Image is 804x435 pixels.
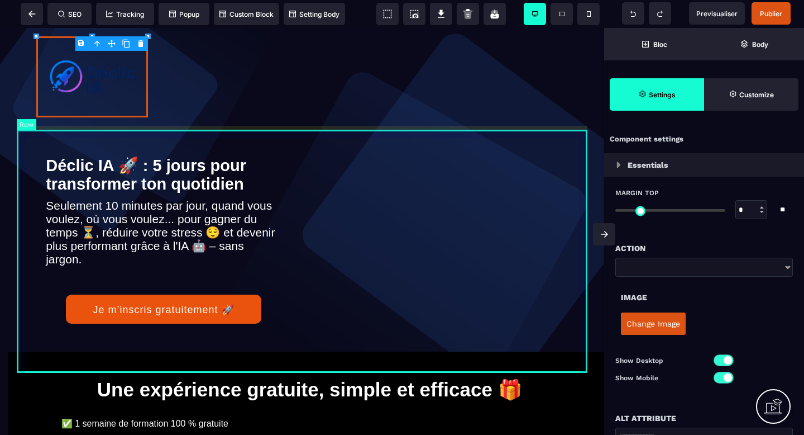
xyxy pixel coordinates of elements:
span: Setting Body [289,10,339,18]
strong: Bloc [653,40,667,49]
span: Margin Top [615,188,659,197]
p: Show Mobile [615,372,704,384]
div: Image [621,291,787,304]
span: Open Style Manager [704,78,798,111]
span: Open Blocks [604,28,704,60]
strong: Customize [739,91,774,99]
p: Show Desktop [615,355,704,366]
span: View components [376,3,399,25]
strong: Settings [649,91,676,99]
div: Component settings [604,129,804,150]
img: 1a3c92aa7236ff0fd487c2d55a6affd1_Logo_-_De%CC%81clic_IA_1.png [36,8,148,89]
span: Screenshot [403,3,425,25]
img: loading [616,162,621,168]
span: Tracking [106,10,144,18]
text: Seulement 10 minutes par jour, quand vous voulez, où vous voulez... pour gagner du temps ⏳, rédui... [46,168,281,241]
div: Action [615,242,793,255]
p: Essentials [628,158,668,172]
span: Publier [760,10,782,18]
button: Je m’inscris gratuitement 🚀 [66,267,261,296]
text: Déclic IA 🚀 : 5 jours pour transformer ton quotidien [46,125,281,168]
span: SEO [58,10,82,18]
text: ✅ 1 semaine de formation 100 % gratuite [59,387,561,404]
button: Change Image [621,313,686,335]
span: Popup [169,10,199,18]
span: Custom Block [219,10,274,18]
span: Settings [610,78,704,111]
span: Previsualiser [696,10,738,18]
span: Open Layer Manager [704,28,804,60]
strong: Body [752,40,768,49]
div: Alt attribute [615,412,793,425]
span: Preview [689,2,745,25]
text: Une expérience gratuite, simple et efficace 🎁 [8,351,611,376]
